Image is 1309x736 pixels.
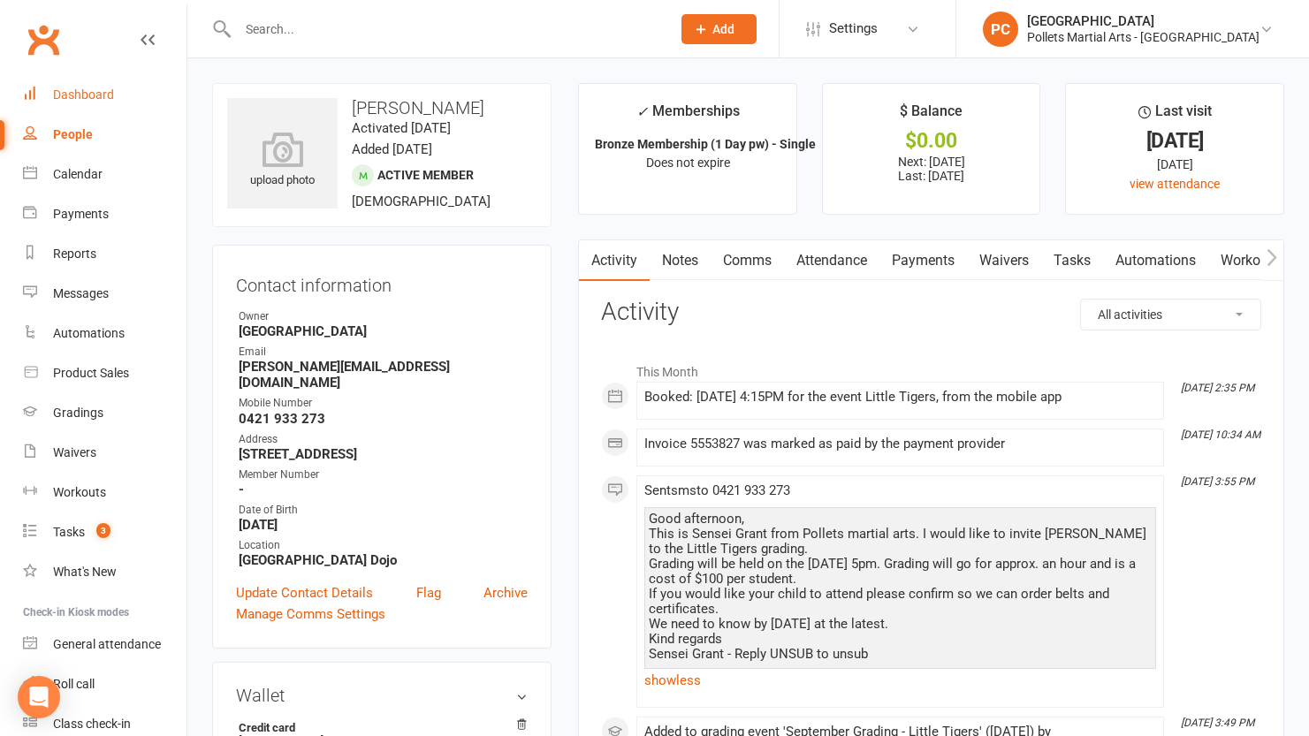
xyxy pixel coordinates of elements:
div: Member Number [239,467,528,483]
p: Next: [DATE] Last: [DATE] [839,155,1024,183]
div: [DATE] [1082,132,1267,150]
strong: [STREET_ADDRESS] [239,446,528,462]
strong: [GEOGRAPHIC_DATA] Dojo [239,552,528,568]
a: Activity [579,240,650,281]
div: Email [239,344,528,360]
div: upload photo [227,132,338,190]
span: Active member [377,168,474,182]
a: Waivers [23,433,186,473]
div: Messages [53,286,109,300]
h3: Contact information [236,269,528,295]
div: Booked: [DATE] 4:15PM for the event Little Tigers, from the mobile app [644,390,1156,405]
a: Messages [23,274,186,314]
a: Attendance [784,240,879,281]
a: Notes [650,240,711,281]
div: Open Intercom Messenger [18,676,60,718]
div: Product Sales [53,366,129,380]
span: Does not expire [646,156,730,170]
time: Added [DATE] [352,141,432,157]
span: [DEMOGRAPHIC_DATA] [352,193,491,209]
a: Tasks 3 [23,512,186,552]
a: Roll call [23,664,186,704]
a: Dashboard [23,75,186,115]
a: Update Contact Details [236,582,373,603]
i: [DATE] 10:34 AM [1181,429,1260,441]
a: show less [644,668,1156,693]
i: [DATE] 3:49 PM [1181,717,1254,729]
div: Payments [53,207,109,221]
strong: Bronze Membership (1 Day pw) - Single [595,137,816,151]
a: Automations [23,314,186,353]
strong: 0421 933 273 [239,411,528,427]
div: Waivers [53,445,96,459]
a: Comms [711,240,784,281]
div: [GEOGRAPHIC_DATA] [1027,13,1260,29]
div: Invoice 5553827 was marked as paid by the payment provider [644,436,1156,451]
div: Calendar [53,167,103,181]
i: [DATE] 3:55 PM [1181,475,1254,488]
time: Activated [DATE] [352,120,451,136]
i: [DATE] 2:35 PM [1181,382,1254,394]
strong: Credit card [239,721,519,734]
div: Last visit [1138,100,1212,132]
strong: [PERSON_NAME][EMAIL_ADDRESS][DOMAIN_NAME] [239,359,528,391]
a: Payments [879,240,967,281]
h3: [PERSON_NAME] [227,98,537,118]
h3: Wallet [236,686,528,705]
div: Location [239,537,528,554]
strong: [GEOGRAPHIC_DATA] [239,323,528,339]
span: Settings [829,9,878,49]
a: Product Sales [23,353,186,393]
div: [DATE] [1082,155,1267,174]
a: Automations [1103,240,1208,281]
input: Search... [232,17,658,42]
a: Tasks [1041,240,1103,281]
div: Class check-in [53,717,131,731]
strong: [DATE] [239,517,528,533]
div: Mobile Number [239,395,528,412]
div: General attendance [53,637,161,651]
div: Workouts [53,485,106,499]
div: What's New [53,565,117,579]
div: Date of Birth [239,502,528,519]
div: Address [239,431,528,448]
a: view attendance [1130,177,1220,191]
div: Dashboard [53,87,114,102]
a: Waivers [967,240,1041,281]
a: What's New [23,552,186,592]
div: Gradings [53,406,103,420]
a: People [23,115,186,155]
a: Workouts [23,473,186,512]
a: Payments [23,194,186,234]
div: People [53,127,93,141]
li: This Month [601,353,1261,382]
span: Sent sms to 0421 933 273 [644,482,790,498]
div: Tasks [53,525,85,539]
a: Archive [483,582,528,603]
div: PC [983,11,1018,47]
div: Roll call [53,677,95,691]
a: General attendance kiosk mode [23,625,186,664]
a: Calendar [23,155,186,194]
span: 3 [96,523,110,538]
h3: Activity [601,299,1261,326]
div: Owner [239,308,528,325]
div: Memberships [636,100,740,133]
strong: - [239,482,528,497]
div: Pollets Martial Arts - [GEOGRAPHIC_DATA] [1027,29,1260,45]
div: $ Balance [900,100,963,132]
a: Clubworx [21,18,65,62]
a: Workouts [1208,240,1292,281]
a: Gradings [23,393,186,433]
a: Flag [416,582,441,603]
a: Reports [23,234,186,274]
div: Automations [53,326,125,340]
div: $0.00 [839,132,1024,150]
div: Reports [53,247,96,261]
button: Add [681,14,757,44]
div: Good afternoon, This is Sensei Grant from Pollets martial arts. I would like to invite [PERSON_NA... [649,512,1152,662]
a: Manage Comms Settings [236,603,385,625]
span: Add [712,22,734,36]
i: ✓ [636,103,648,120]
